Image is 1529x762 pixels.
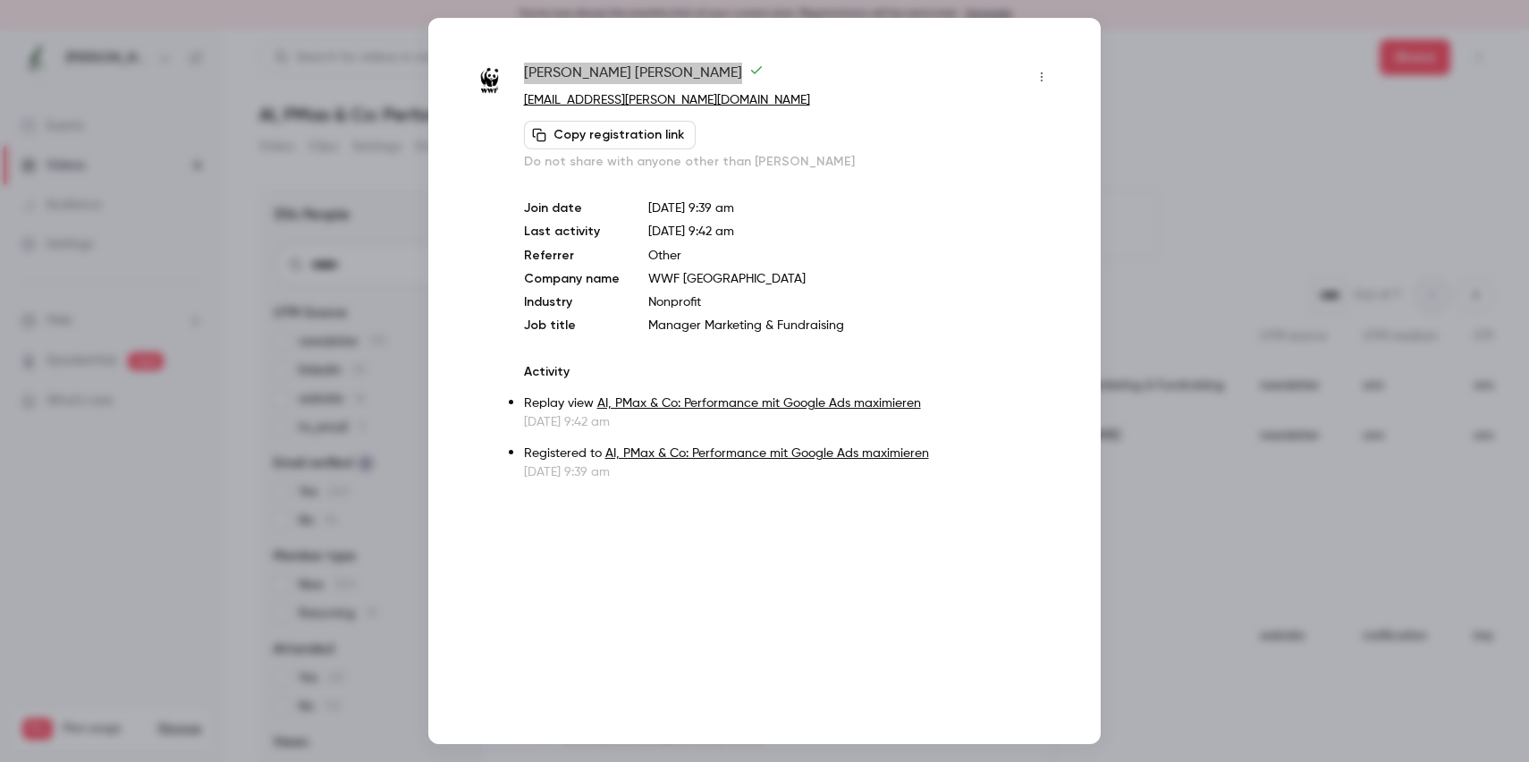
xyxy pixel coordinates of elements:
p: Registered to [524,444,1056,463]
p: Activity [524,363,1056,381]
p: Industry [524,293,620,311]
span: [DATE] 9:42 am [648,225,734,238]
span: [PERSON_NAME] [PERSON_NAME] [524,63,764,91]
p: [DATE] 9:39 am [648,199,1056,217]
p: Job title [524,317,620,334]
a: AI, PMax & Co: Performance mit Google Ads maximieren [597,397,921,410]
p: Manager Marketing & Fundraising [648,317,1056,334]
a: [EMAIL_ADDRESS][PERSON_NAME][DOMAIN_NAME] [524,94,810,106]
a: AI, PMax & Co: Performance mit Google Ads maximieren [605,447,929,460]
img: wwf.de [473,64,506,97]
button: Copy registration link [524,121,696,149]
p: Last activity [524,223,620,241]
p: Other [648,247,1056,265]
p: WWF [GEOGRAPHIC_DATA] [648,270,1056,288]
p: Do not share with anyone other than [PERSON_NAME] [524,153,1056,171]
p: Company name [524,270,620,288]
p: [DATE] 9:39 am [524,463,1056,481]
p: Join date [524,199,620,217]
p: Nonprofit [648,293,1056,311]
p: [DATE] 9:42 am [524,413,1056,431]
p: Referrer [524,247,620,265]
p: Replay view [524,394,1056,413]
